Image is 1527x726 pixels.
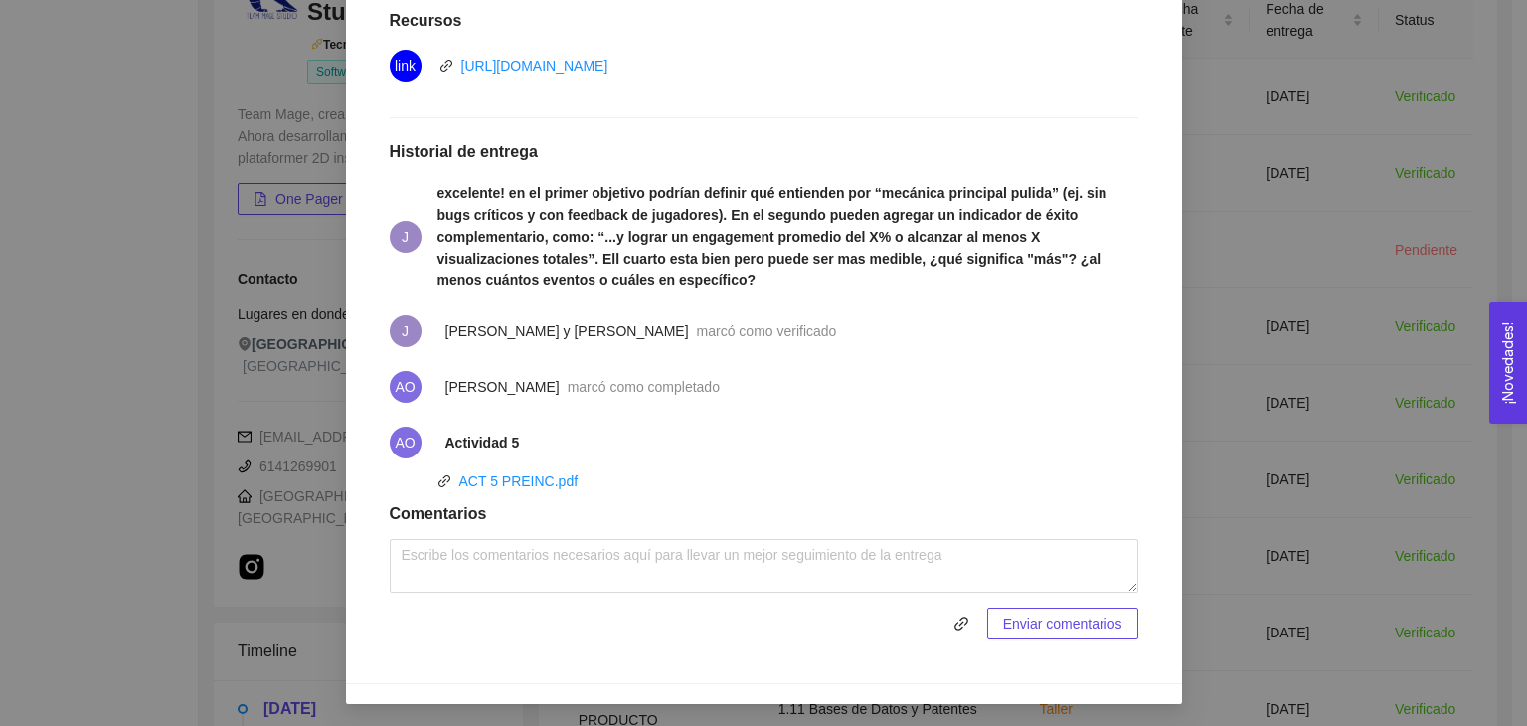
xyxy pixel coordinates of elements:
[568,379,720,395] span: marcó como completado
[459,473,579,489] a: ACT 5 PREINC.pdf
[402,315,409,347] span: J
[945,616,977,632] span: link
[445,435,520,451] strong: Actividad 5
[390,504,1138,524] h1: Comentarios
[395,50,416,82] span: link
[1489,302,1527,424] button: Open Feedback Widget
[439,59,453,73] span: link
[395,427,415,458] span: AO
[445,323,689,339] span: [PERSON_NAME] y [PERSON_NAME]
[946,616,976,632] span: link
[1003,613,1122,635] span: Enviar comentarios
[395,371,415,403] span: AO
[461,58,608,74] a: [URL][DOMAIN_NAME]
[987,608,1138,639] button: Enviar comentarios
[390,142,1138,162] h1: Historial de entrega
[437,185,1107,288] strong: excelente! en el primer objetivo podrían definir qué entienden por “mecánica principal pulida” (e...
[402,221,409,253] span: J
[697,323,837,339] span: marcó como verificado
[437,474,451,488] span: link
[445,379,560,395] span: [PERSON_NAME]
[390,11,1138,31] h1: Recursos
[945,608,977,639] button: link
